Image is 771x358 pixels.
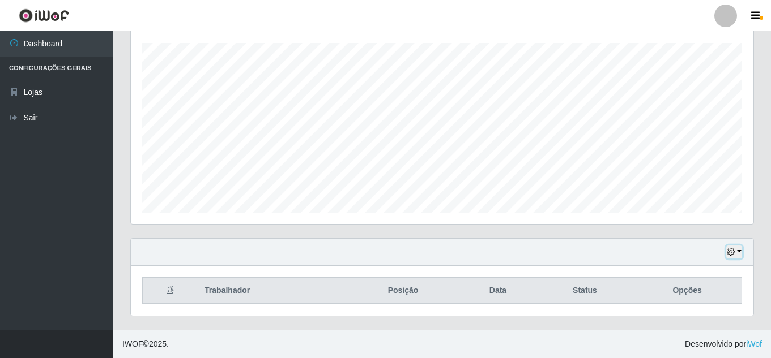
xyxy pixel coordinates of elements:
[537,278,633,304] th: Status
[746,339,762,348] a: iWof
[459,278,537,304] th: Data
[347,278,459,304] th: Posição
[122,339,143,348] span: IWOF
[19,8,69,23] img: CoreUI Logo
[122,338,169,350] span: © 2025 .
[198,278,347,304] th: Trabalhador
[633,278,742,304] th: Opções
[685,338,762,350] span: Desenvolvido por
